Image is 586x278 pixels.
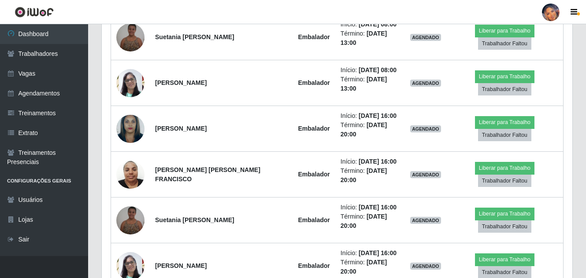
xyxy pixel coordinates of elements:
li: Início: [341,157,400,166]
img: 1732824869480.jpeg [116,206,145,234]
time: [DATE] 08:00 [359,66,397,73]
strong: [PERSON_NAME] [155,262,207,269]
li: Início: [341,66,400,75]
strong: Suetania [PERSON_NAME] [155,33,234,40]
button: Trabalhador Faltou [478,220,531,233]
span: AGENDADO [410,80,441,87]
button: Trabalhador Faltou [478,83,531,95]
span: AGENDADO [410,34,441,41]
li: Início: [341,249,400,258]
strong: Embalador [298,125,330,132]
li: Início: [341,111,400,121]
button: Liberar para Trabalho [475,70,534,83]
img: 1696894448805.jpeg [116,110,145,147]
time: [DATE] 08:00 [359,21,397,28]
button: Trabalhador Faltou [478,129,531,141]
time: [DATE] 16:00 [359,204,397,211]
time: [DATE] 16:00 [359,158,397,165]
button: Liberar para Trabalho [475,116,534,128]
span: AGENDADO [410,171,441,178]
button: Trabalhador Faltou [478,37,531,50]
img: CoreUI Logo [15,7,54,18]
img: 1754686441937.jpeg [116,58,145,108]
button: Trabalhador Faltou [478,175,531,187]
li: Início: [341,20,400,29]
time: [DATE] 16:00 [359,112,397,119]
button: Liberar para Trabalho [475,162,534,174]
li: Término: [341,75,400,93]
li: Término: [341,166,400,185]
strong: [PERSON_NAME] [PERSON_NAME] FRANCISCO [155,166,260,183]
li: Início: [341,203,400,212]
strong: [PERSON_NAME] [155,125,207,132]
strong: Embalador [298,79,330,86]
strong: [PERSON_NAME] [155,79,207,86]
img: 1684759032342.jpeg [116,156,145,193]
strong: Embalador [298,171,330,178]
li: Término: [341,212,400,230]
button: Liberar para Trabalho [475,253,534,266]
span: AGENDADO [410,217,441,224]
img: 1732824869480.jpeg [116,23,145,51]
li: Término: [341,258,400,276]
li: Término: [341,29,400,48]
strong: Embalador [298,33,330,40]
span: AGENDADO [410,263,441,270]
span: AGENDADO [410,125,441,132]
time: [DATE] 16:00 [359,249,397,256]
li: Término: [341,121,400,139]
strong: Suetania [PERSON_NAME] [155,216,234,223]
button: Liberar para Trabalho [475,208,534,220]
button: Liberar para Trabalho [475,25,534,37]
strong: Embalador [298,262,330,269]
strong: Embalador [298,216,330,223]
